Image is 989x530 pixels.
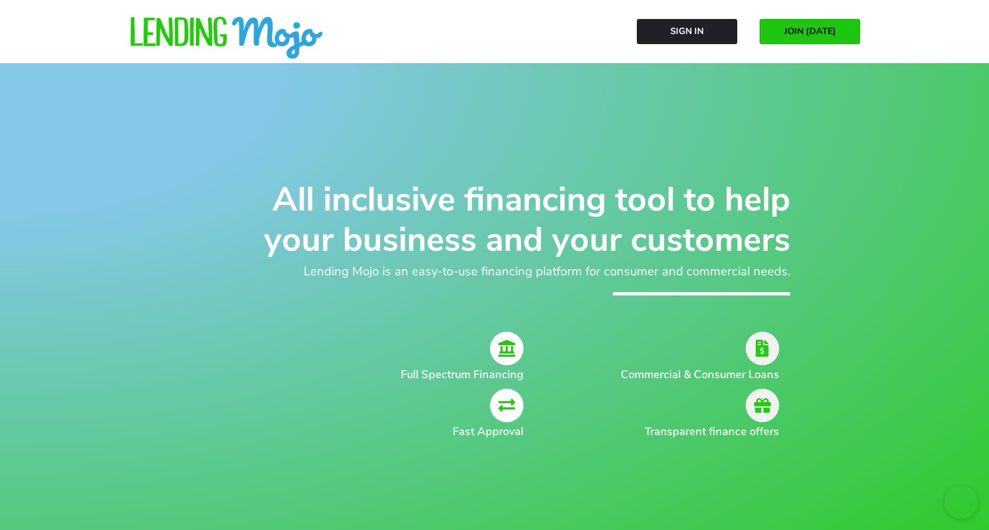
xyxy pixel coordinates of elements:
[784,26,836,36] span: JOIN [DATE]
[944,485,978,519] iframe: chat widget
[199,179,790,260] h1: All inclusive financing tool to help your business and your customers
[249,366,524,383] h2: Full Spectrum Financing
[602,423,779,440] h2: Transparent finance offers
[670,26,704,36] span: Sign In
[249,423,524,440] h2: Fast Approval
[129,17,324,60] img: lm-horizontal-logo
[637,19,737,44] a: Sign In
[199,262,790,281] h2: Lending Mojo is an easy-to-use financing platform for consumer and commercial needs.
[760,19,860,44] a: JOIN [DATE]
[602,366,779,383] h2: Commercial & Consumer Loans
